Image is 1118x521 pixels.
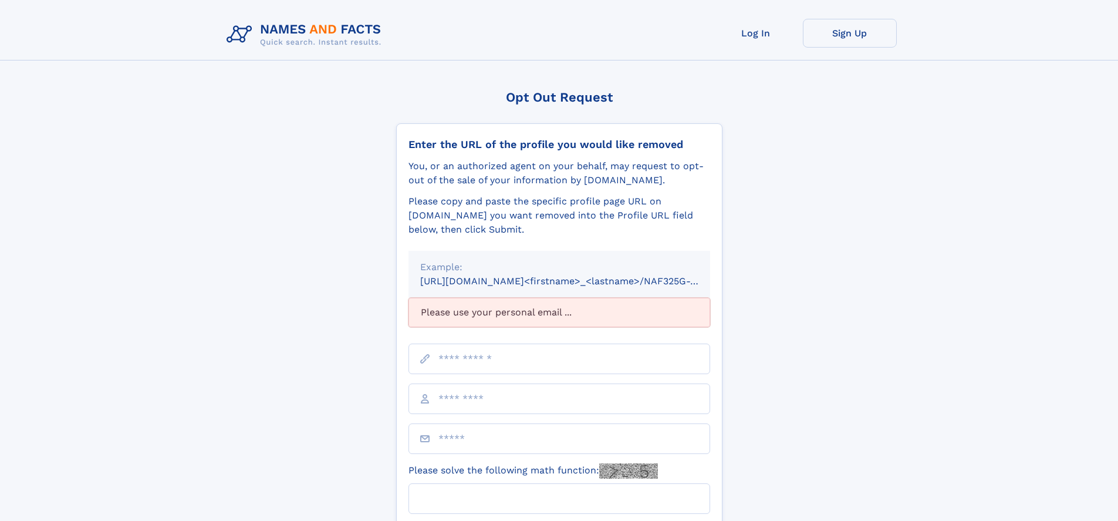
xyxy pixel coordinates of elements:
label: Please solve the following math function: [408,463,658,479]
div: Please use your personal email ... [408,298,710,327]
div: Example: [420,260,698,274]
img: Logo Names and Facts [222,19,391,51]
div: Please copy and paste the specific profile page URL on [DOMAIN_NAME] you want removed into the Pr... [408,194,710,237]
small: [URL][DOMAIN_NAME]<firstname>_<lastname>/NAF325G-xxxxxxxx [420,275,732,287]
div: Enter the URL of the profile you would like removed [408,138,710,151]
a: Log In [709,19,803,48]
div: You, or an authorized agent on your behalf, may request to opt-out of the sale of your informatio... [408,159,710,187]
div: Opt Out Request [396,90,722,105]
a: Sign Up [803,19,897,48]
